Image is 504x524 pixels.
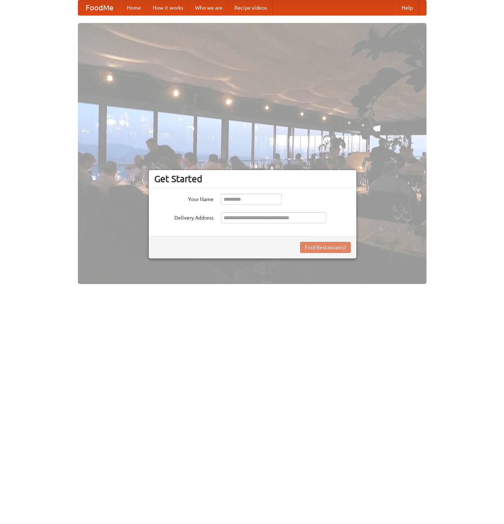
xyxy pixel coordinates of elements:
[228,0,273,15] a: Recipe videos
[189,0,228,15] a: Who we are
[396,0,419,15] a: Help
[154,173,351,184] h3: Get Started
[300,242,351,253] button: Find Restaurants!
[121,0,147,15] a: Home
[154,194,214,203] label: Your Name
[78,0,121,15] a: FoodMe
[147,0,189,15] a: How it works
[154,212,214,221] label: Delivery Address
